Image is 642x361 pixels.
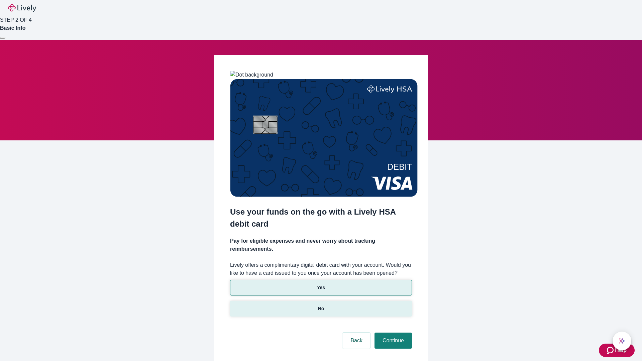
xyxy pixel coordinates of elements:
[230,237,412,253] h4: Pay for eligible expenses and never worry about tracking reimbursements.
[342,333,370,349] button: Back
[615,346,627,354] span: Help
[230,301,412,317] button: No
[230,261,412,277] label: Lively offers a complimentary digital debit card with your account. Would you like to have a card...
[607,346,615,354] svg: Zendesk support icon
[619,338,625,344] svg: Lively AI Assistant
[230,206,412,230] h2: Use your funds on the go with a Lively HSA debit card
[317,284,325,291] p: Yes
[230,71,273,79] img: Dot background
[613,332,631,350] button: chat
[230,79,418,197] img: Debit card
[318,305,324,312] p: No
[8,4,36,12] img: Lively
[599,344,635,357] button: Zendesk support iconHelp
[230,280,412,295] button: Yes
[374,333,412,349] button: Continue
